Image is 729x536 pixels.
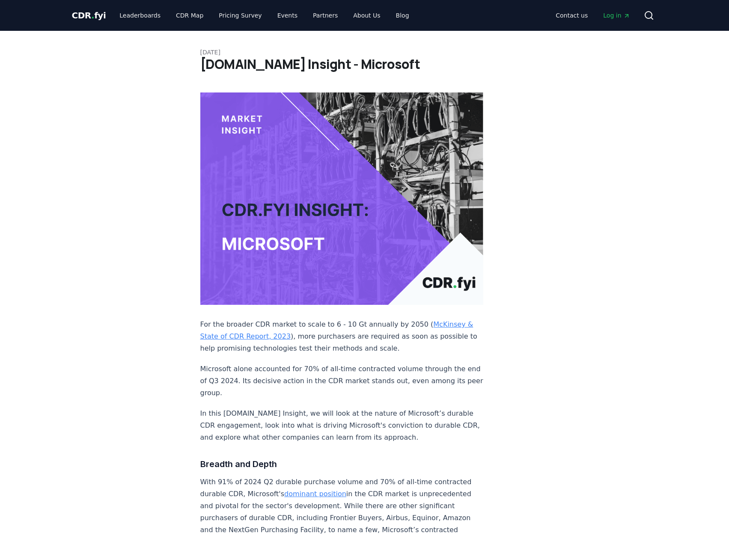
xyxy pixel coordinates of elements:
a: About Us [346,8,387,23]
a: Contact us [549,8,595,23]
a: CDR Map [169,8,210,23]
nav: Main [113,8,416,23]
nav: Main [549,8,637,23]
a: CDR.fyi [72,9,106,21]
span: CDR fyi [72,10,106,21]
p: In this [DOMAIN_NAME] Insight, we will look at the nature of Microsoft’s durable CDR engagement, ... [200,408,484,444]
a: Events [271,8,304,23]
a: Pricing Survey [212,8,268,23]
p: [DATE] [200,48,529,57]
a: Leaderboards [113,8,167,23]
img: blog post image [200,92,484,305]
span: Log in [603,11,630,20]
h3: Breadth and Depth [200,457,484,471]
a: Blog [389,8,416,23]
a: Log in [596,8,637,23]
a: Partners [306,8,345,23]
span: . [91,10,94,21]
p: Microsoft alone accounted for 70% of all-time contracted volume through the end of Q3 2024. Its d... [200,363,484,399]
a: dominant position [284,490,346,498]
p: For the broader CDR market to scale to 6 - 10 Gt annually by 2050 ( ), more purchasers are requir... [200,319,484,354]
h1: [DOMAIN_NAME] Insight - Microsoft [200,57,529,72]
